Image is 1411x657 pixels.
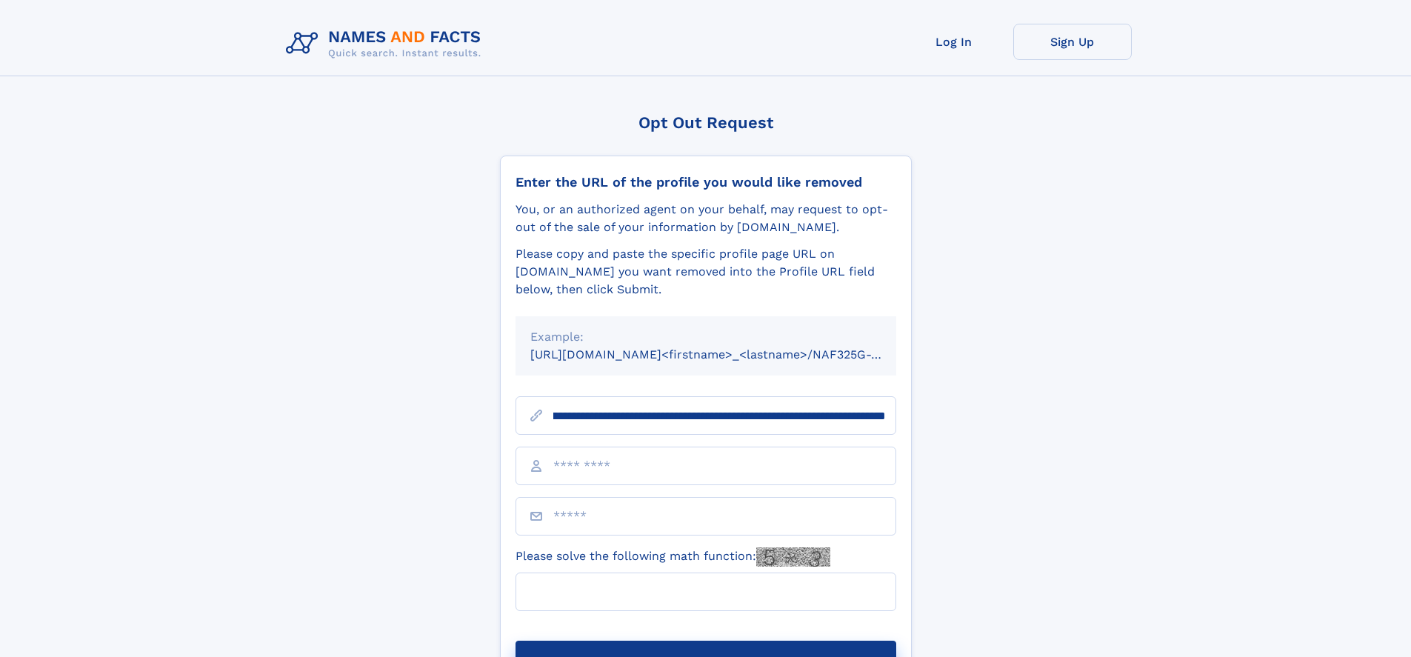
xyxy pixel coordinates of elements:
[895,24,1013,60] a: Log In
[516,201,896,236] div: You, or an authorized agent on your behalf, may request to opt-out of the sale of your informatio...
[516,547,830,567] label: Please solve the following math function:
[530,328,881,346] div: Example:
[516,245,896,299] div: Please copy and paste the specific profile page URL on [DOMAIN_NAME] you want removed into the Pr...
[516,174,896,190] div: Enter the URL of the profile you would like removed
[530,347,924,361] small: [URL][DOMAIN_NAME]<firstname>_<lastname>/NAF325G-xxxxxxxx
[280,24,493,64] img: Logo Names and Facts
[500,113,912,132] div: Opt Out Request
[1013,24,1132,60] a: Sign Up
